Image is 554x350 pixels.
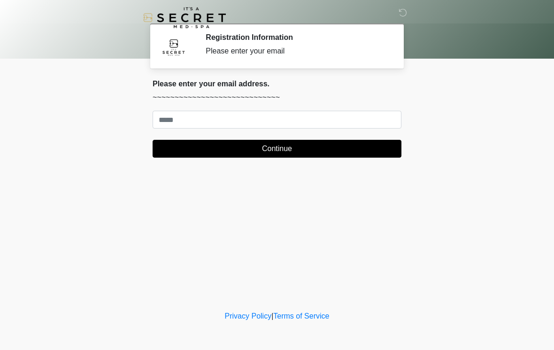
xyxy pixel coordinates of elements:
h2: Registration Information [206,33,387,42]
img: Agent Avatar [160,33,188,61]
p: ~~~~~~~~~~~~~~~~~~~~~~~~~~~~~ [153,92,401,103]
h2: Please enter your email address. [153,79,401,88]
a: | [271,312,273,320]
a: Terms of Service [273,312,329,320]
img: It's A Secret Med Spa Logo [143,7,226,28]
button: Continue [153,140,401,158]
div: Please enter your email [206,46,387,57]
a: Privacy Policy [225,312,272,320]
